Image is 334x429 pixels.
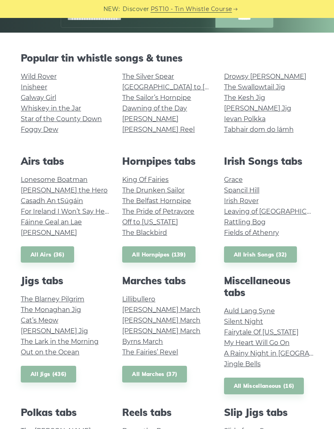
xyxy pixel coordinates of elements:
h2: Miscellaneous tabs [224,275,313,299]
a: Byrns March [122,338,163,345]
a: The Belfast Hornpipe [122,197,191,205]
a: Lillibullero [122,295,155,303]
a: The Monaghan Jig [21,306,81,314]
a: Cat’s Meow [21,316,58,324]
a: Ievan Polkka [224,115,266,123]
a: [PERSON_NAME] the Hero [21,186,108,194]
a: My Heart Will Go On [224,339,290,347]
h2: Popular tin whistle songs & tunes [21,52,313,64]
a: The Blarney Pilgrim [21,295,84,303]
a: The Pride of Petravore [122,208,194,215]
span: Discover [123,4,149,14]
a: Leaving of [GEOGRAPHIC_DATA] [224,208,329,215]
a: The Sailor’s Hornpipe [122,94,191,102]
h2: Jigs tabs [21,275,110,287]
a: All Airs (36) [21,246,74,263]
a: King Of Fairies [122,176,169,184]
a: Inisheer [21,83,47,91]
a: Dawning of the Day [122,104,187,112]
h2: Marches tabs [122,275,211,287]
a: Fairytale Of [US_STATE] [224,328,299,336]
a: Irish Rover [224,197,259,205]
a: [PERSON_NAME] March [122,316,200,324]
a: The Lark in the Morning [21,338,99,345]
a: Casadh An tSúgáin [21,197,83,205]
a: Tabhair dom do lámh [224,126,294,133]
a: [PERSON_NAME] March [122,306,200,314]
a: Wild Rover [21,73,57,80]
a: [PERSON_NAME] [122,115,178,123]
a: Rattling Bog [224,218,266,226]
a: Off to [US_STATE] [122,218,178,226]
a: [PERSON_NAME] Jig [224,104,291,112]
a: Jingle Bells [224,360,261,368]
a: Lonesome Boatman [21,176,88,184]
a: Out on the Ocean [21,348,79,356]
a: [PERSON_NAME] March [122,327,200,335]
a: [PERSON_NAME] [21,229,77,237]
a: The Fairies’ Revel [122,348,178,356]
a: All Marches (37) [122,366,187,383]
a: [GEOGRAPHIC_DATA] to [GEOGRAPHIC_DATA] [122,83,272,91]
a: PST10 - Tin Whistle Course [151,4,232,14]
a: All Hornpipes (139) [122,246,196,263]
a: All Irish Songs (32) [224,246,297,263]
a: Grace [224,176,243,184]
a: Spancil Hill [224,186,259,194]
h2: Hornpipes tabs [122,155,211,167]
a: Whiskey in the Jar [21,104,81,112]
h2: Slip Jigs tabs [224,407,313,418]
a: Galway Girl [21,94,56,102]
a: Drowsy [PERSON_NAME] [224,73,306,80]
h2: Irish Songs tabs [224,155,313,167]
a: [PERSON_NAME] Reel [122,126,195,133]
h2: Airs tabs [21,155,110,167]
a: The Swallowtail Jig [224,83,285,91]
a: For Ireland I Won’t Say Her Name [21,208,129,215]
a: [PERSON_NAME] Jig [21,327,88,335]
a: All Miscellaneous (16) [224,378,304,394]
a: Fields of Athenry [224,229,279,237]
a: Fáinne Geal an Lae [21,218,82,226]
a: Star of the County Down [21,115,102,123]
a: The Silver Spear [122,73,174,80]
a: All Jigs (436) [21,366,76,383]
span: NEW: [103,4,120,14]
h2: Reels tabs [122,407,211,418]
a: The Blackbird [122,229,167,237]
a: The Drunken Sailor [122,186,185,194]
h2: Polkas tabs [21,407,110,418]
a: Silent Night [224,318,263,325]
a: Foggy Dew [21,126,58,133]
a: Auld Lang Syne [224,307,275,315]
a: The Kesh Jig [224,94,265,102]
